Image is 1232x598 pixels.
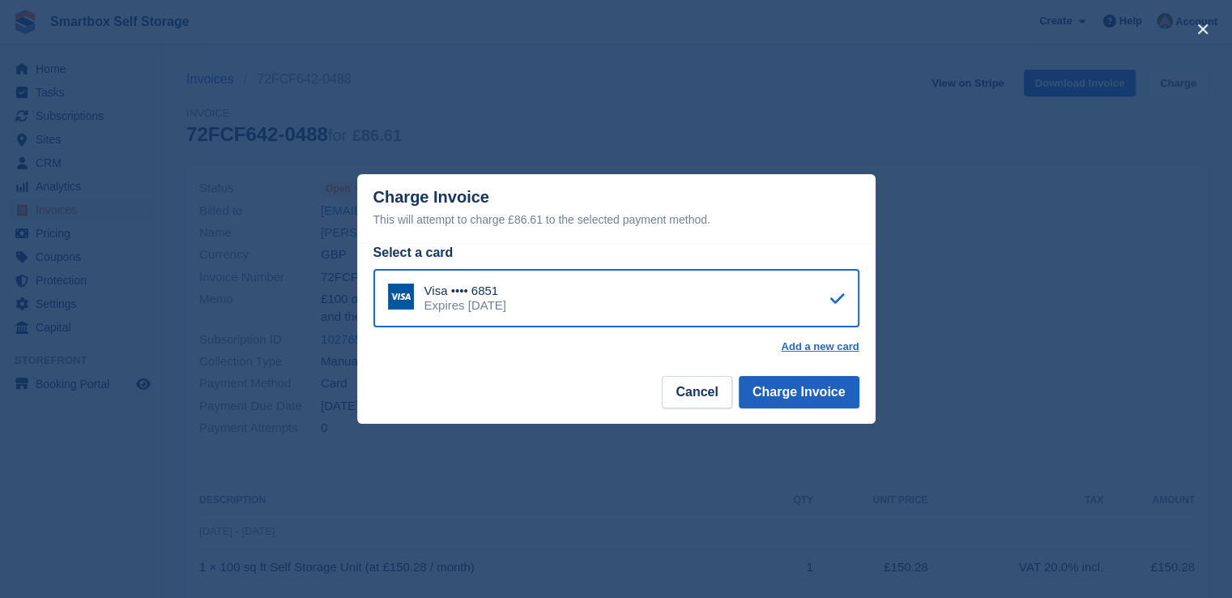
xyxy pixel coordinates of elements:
[373,210,859,229] div: This will attempt to charge £86.61 to the selected payment method.
[388,284,414,310] img: Visa Logo
[781,340,859,353] a: Add a new card
[739,376,859,408] button: Charge Invoice
[373,243,859,263] div: Select a card
[1190,16,1216,42] button: close
[424,298,506,313] div: Expires [DATE]
[424,284,506,298] div: Visa •••• 6851
[662,376,731,408] button: Cancel
[373,188,859,229] div: Charge Invoice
